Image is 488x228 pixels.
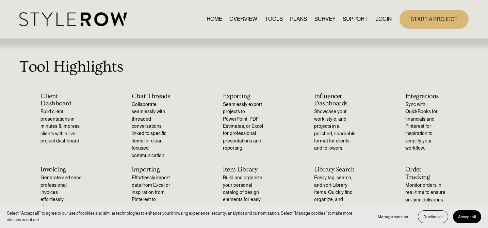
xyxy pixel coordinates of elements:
p: Sync with QuickBooks for financials and Pinterest for inspiration to simplify your workflow. [405,101,448,152]
h2: Client Dashboard [40,93,83,107]
h2: Influencer Dashboards [314,93,356,107]
h2: Library Search [314,166,356,173]
h2: Integrations [405,93,448,100]
p: Monitor orders in real-time to ensure on-time deliveries and smooth operations. [405,182,448,218]
h2: Item Library [223,166,265,173]
img: StyleRow [19,12,127,26]
span: Manage cookies [378,214,408,219]
h2: Chat Threads [132,93,174,100]
a: LOGIN [375,15,392,24]
p: Effortlessly import data from Excel or inspiration from Pinterest to jumpstart your projects. [132,174,174,218]
span: Accept all [458,214,476,219]
a: OVERVIEW [229,15,257,24]
a: PLANS [290,15,307,24]
h2: Exporting [223,93,265,100]
p: Build and organize your personal catalog of design elements for easy reuse across projects [223,174,265,218]
a: START A PROJECT [400,10,469,29]
h2: Importing [132,166,174,173]
a: HOME [207,15,222,24]
a: TOOLS [265,15,283,24]
span: Decline all [423,214,443,219]
h2: Order Tracking [405,166,448,181]
p: Tool Highlights [19,55,468,79]
button: Accept all [453,210,481,223]
p: Seamlessly export projects to PowerPoint, PDF Estimates, or Excel for professional presentations ... [223,101,265,152]
p: Collaborate seamlessly with threaded conversations linked to specific items for clear, focused co... [132,101,174,159]
p: Select “Accept all” to agree to our use of cookies and similar technologies to enhance your brows... [7,210,366,223]
span: SUPPORT [343,15,368,23]
button: Decline all [418,210,448,223]
p: Build client presentations in minutes & impress clients with a live project dashboard [40,108,83,145]
button: Manage cookies [373,210,413,223]
p: Generate and send professional invoices effortlessly, streamlining your financial process. [40,174,83,218]
a: SURVEY [314,15,336,24]
a: folder dropdown [343,15,368,24]
p: Showcase your work, style, and projects in a polished, shareable format for clients and followers. [314,108,356,152]
h2: Invoicing [40,166,83,173]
